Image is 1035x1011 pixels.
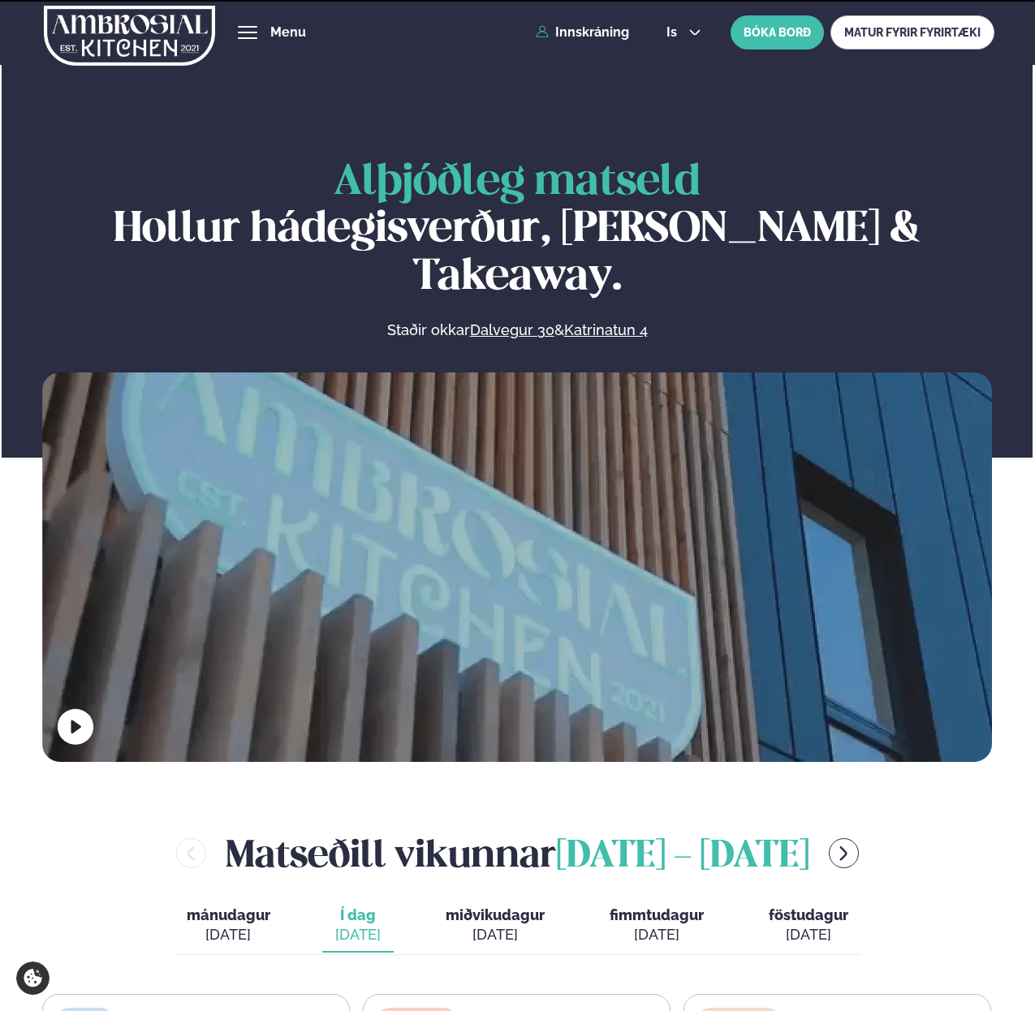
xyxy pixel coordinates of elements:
[334,162,701,203] span: Alþjóðleg matseld
[597,899,717,953] button: fimmtudagur [DATE]
[335,925,381,944] div: [DATE]
[335,906,381,925] span: Í dag
[756,899,861,953] button: föstudagur [DATE]
[16,962,50,995] a: Cookie settings
[536,25,629,40] a: Innskráning
[238,23,257,42] button: hamburger
[610,906,704,923] span: fimmtudagur
[433,899,558,953] button: miðvikudagur [DATE]
[176,838,206,868] button: menu-btn-left
[42,159,992,301] h1: Hollur hádegisverður, [PERSON_NAME] & Takeaway.
[187,906,270,923] span: mánudagur
[44,2,215,69] img: logo
[187,925,270,944] div: [DATE]
[556,839,809,875] span: [DATE] - [DATE]
[446,925,545,944] div: [DATE]
[829,838,859,868] button: menu-btn-right
[470,321,554,340] a: Dalvegur 30
[564,321,648,340] a: Katrinatun 4
[666,26,682,39] span: is
[322,899,394,953] button: Í dag [DATE]
[653,26,714,39] button: is
[210,321,824,340] p: Staðir okkar &
[731,15,824,49] button: BÓKA BORÐ
[226,827,809,880] h2: Matseðill vikunnar
[769,906,848,923] span: föstudagur
[174,899,283,953] button: mánudagur [DATE]
[830,15,994,49] a: MATUR FYRIR FYRIRTÆKI
[769,925,848,944] div: [DATE]
[610,925,704,944] div: [DATE]
[446,906,545,923] span: miðvikudagur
